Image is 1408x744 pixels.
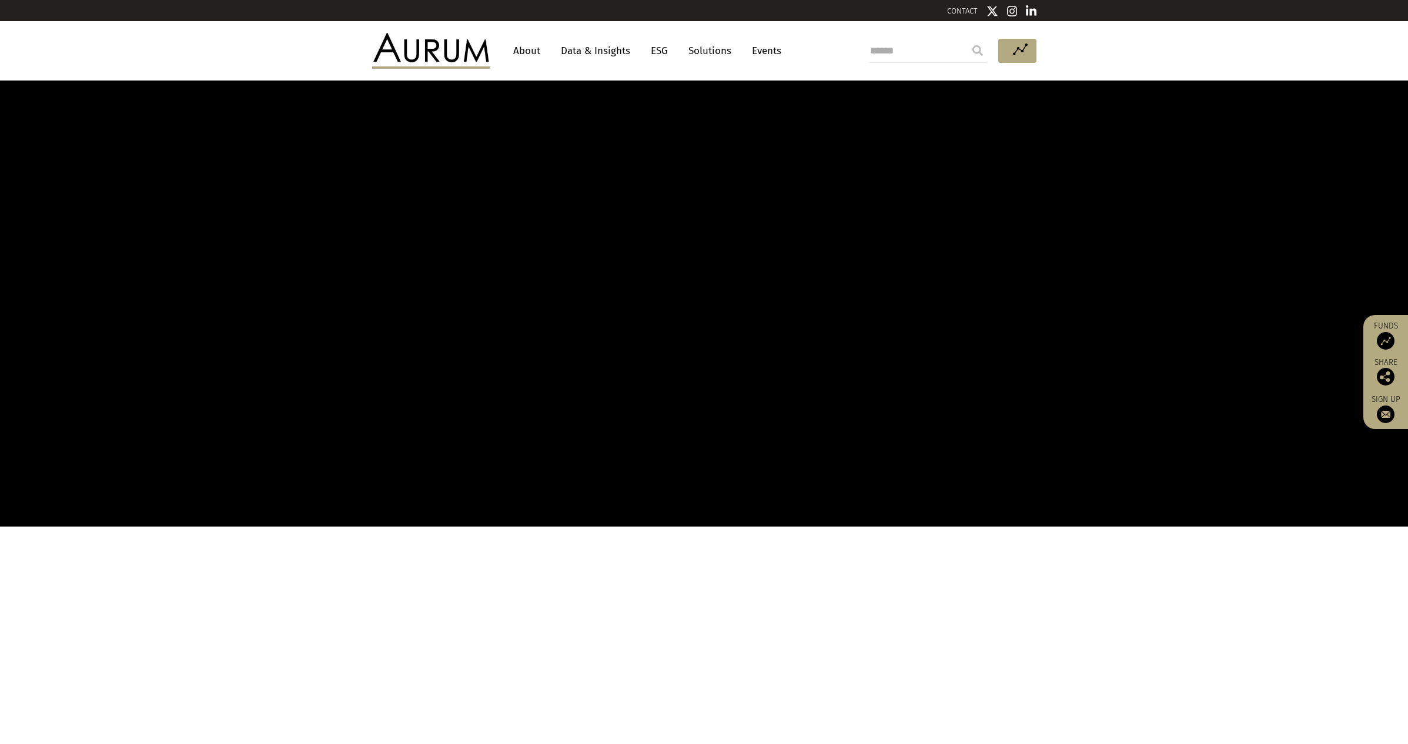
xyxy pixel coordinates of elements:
[1369,394,1402,423] a: Sign up
[507,40,546,62] a: About
[555,40,636,62] a: Data & Insights
[947,6,978,15] a: CONTACT
[986,5,998,17] img: Twitter icon
[746,40,781,62] a: Events
[1007,5,1018,17] img: Instagram icon
[372,33,490,68] img: Aurum
[1377,332,1394,350] img: Access Funds
[1369,321,1402,350] a: Funds
[1377,368,1394,386] img: Share this post
[683,40,737,62] a: Solutions
[1377,405,1394,423] img: Sign up to our newsletter
[1369,358,1402,386] div: Share
[1026,5,1036,17] img: Linkedin icon
[966,39,989,62] input: Submit
[645,40,674,62] a: ESG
